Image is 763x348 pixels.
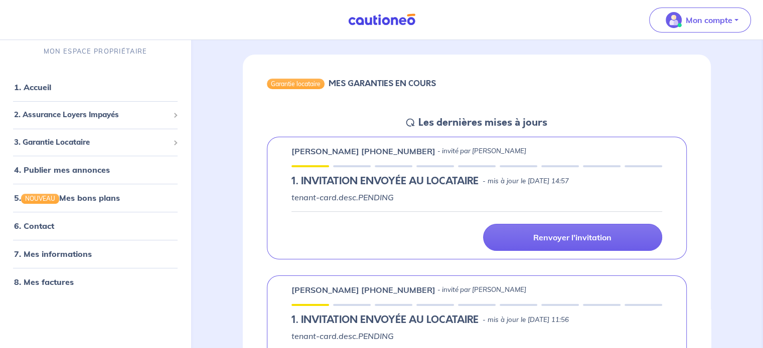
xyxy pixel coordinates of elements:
[14,193,120,203] a: 5.NOUVEAUMes bons plans
[418,117,547,129] h5: Les dernières mises à jours
[4,244,187,264] div: 7. Mes informations
[291,175,479,187] h5: 1.︎ INVITATION ENVOYÉE AU LOCATAIRE
[533,232,612,242] p: Renvoyer l'invitation
[483,315,569,325] p: - mis à jour le [DATE] 11:56
[329,79,436,88] h6: MES GARANTIES EN COURS
[14,137,169,148] span: 3. Garantie Locataire
[666,12,682,28] img: illu_account_valid_menu.svg
[44,47,147,57] p: MON ESPACE PROPRIÉTAIRE
[4,216,187,236] div: 6. Contact
[291,175,662,187] div: state: PENDING, Context: IN-LANDLORD
[14,249,92,259] a: 7. Mes informations
[4,133,187,152] div: 3. Garantie Locataire
[4,78,187,98] div: 1. Accueil
[291,284,435,296] p: [PERSON_NAME] [PHONE_NUMBER]
[4,188,187,208] div: 5.NOUVEAUMes bons plans
[4,160,187,180] div: 4. Publier mes annonces
[437,285,526,295] p: - invité par [PERSON_NAME]
[437,146,526,156] p: - invité par [PERSON_NAME]
[14,165,110,175] a: 4. Publier mes annonces
[14,221,54,231] a: 6. Contact
[291,145,435,157] p: [PERSON_NAME] [PHONE_NUMBER]
[14,277,74,287] a: 8. Mes factures
[291,330,662,342] p: tenant-card.desc.PENDING
[344,14,419,26] img: Cautioneo
[4,106,187,125] div: 2. Assurance Loyers Impayés
[649,8,751,33] button: illu_account_valid_menu.svgMon compte
[291,314,479,326] h5: 1.︎ INVITATION ENVOYÉE AU LOCATAIRE
[291,314,662,326] div: state: PENDING, Context: IN-LANDLORD
[4,272,187,292] div: 8. Mes factures
[686,14,732,26] p: Mon compte
[14,83,51,93] a: 1. Accueil
[291,191,662,203] p: tenant-card.desc.PENDING
[14,110,169,121] span: 2. Assurance Loyers Impayés
[483,224,662,251] a: Renvoyer l'invitation
[483,176,569,186] p: - mis à jour le [DATE] 14:57
[267,79,325,89] div: Garantie locataire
